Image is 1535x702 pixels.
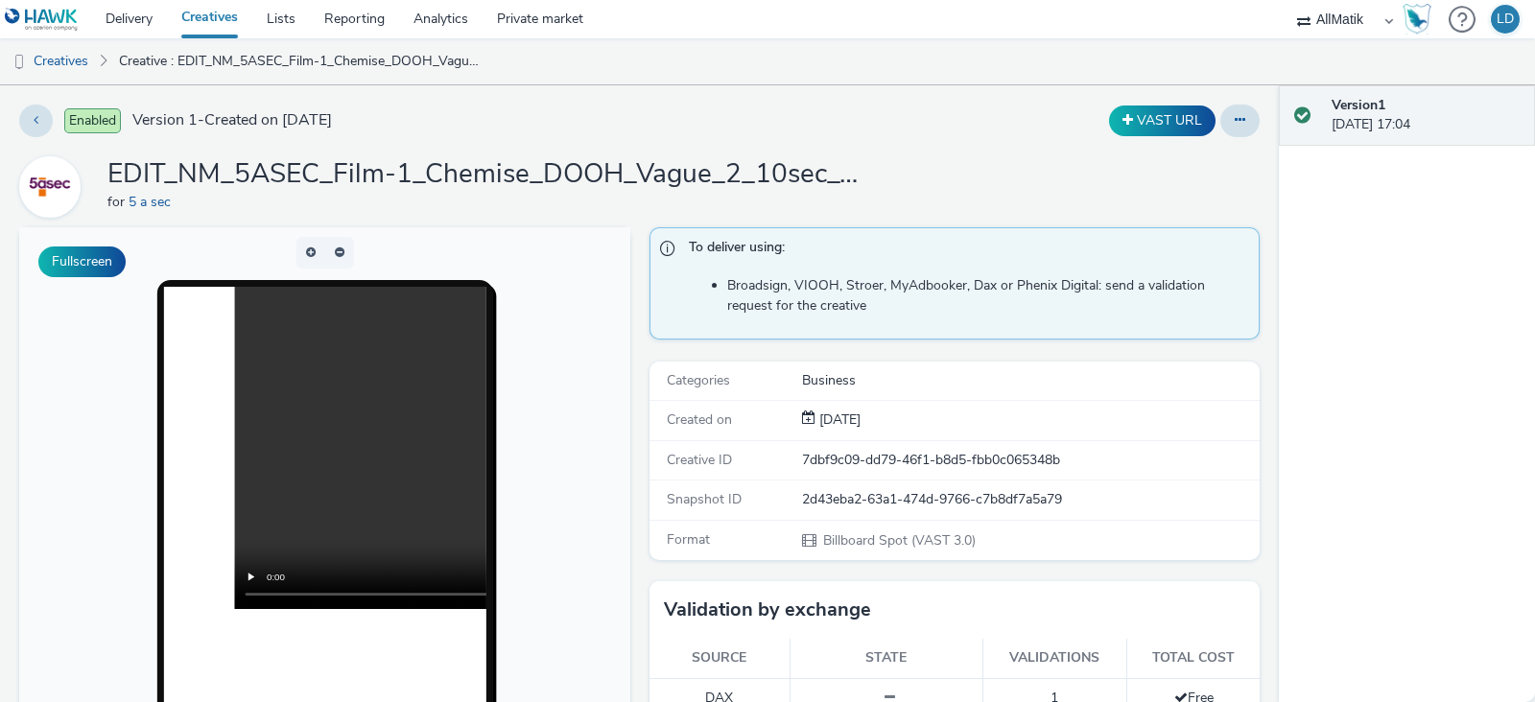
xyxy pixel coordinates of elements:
[727,276,1250,316] li: Broadsign, VIOOH, Stroer, MyAdbooker, Dax or Phenix Digital: send a validation request for the cr...
[664,596,871,624] h3: Validation by exchange
[1403,4,1439,35] a: Hawk Academy
[1332,96,1385,114] strong: Version 1
[1403,4,1431,35] img: Hawk Academy
[667,530,710,549] span: Format
[132,109,332,131] span: Version 1 - Created on [DATE]
[19,177,88,196] a: 5 a sec
[790,639,982,678] th: State
[667,490,742,508] span: Snapshot ID
[1126,639,1260,678] th: Total cost
[64,108,121,133] span: Enabled
[5,8,79,32] img: undefined Logo
[815,410,861,429] span: [DATE]
[821,531,976,550] span: Billboard Spot (VAST 3.0)
[667,451,732,469] span: Creative ID
[649,639,791,678] th: Source
[109,38,493,84] a: Creative : EDIT_NM_5ASEC_Film-1_Chemise_DOOH_Vague_2_10sec_OffreNouveauxClients_9-16_V3_20250805.mp4
[815,410,861,430] div: Creation 29 August 2025, 17:04
[22,159,78,215] img: 5 a sec
[1109,105,1216,136] button: VAST URL
[1497,5,1514,34] div: LD
[1104,105,1220,136] div: Duplicate the creative as a VAST URL
[107,156,875,193] h1: EDIT_NM_5ASEC_Film-1_Chemise_DOOH_Vague_2_10sec_OffreNouveauxClients_9-16_V3_20250805.mp4
[107,193,129,211] span: for
[667,410,732,429] span: Created on
[10,53,29,72] img: dooh
[1332,96,1520,135] div: [DATE] 17:04
[802,371,1259,390] div: Business
[802,490,1259,509] div: 2d43eba2-63a1-474d-9766-c7b8df7a5a79
[667,371,730,389] span: Categories
[38,246,126,277] button: Fullscreen
[689,238,1240,263] span: To deliver using:
[802,451,1259,470] div: 7dbf9c09-dd79-46f1-b8d5-fbb0c065348b
[129,193,178,211] a: 5 a sec
[982,639,1126,678] th: Validations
